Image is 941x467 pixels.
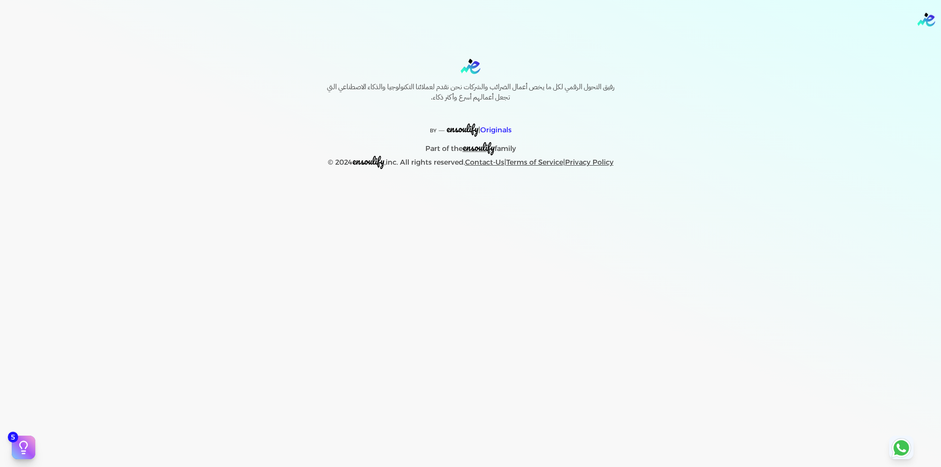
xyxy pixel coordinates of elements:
button: 5 [12,436,35,459]
a: ensoulify [463,144,495,153]
a: Privacy Policy [565,158,614,167]
img: logo [461,59,480,74]
span: ensoulify [463,140,495,155]
a: Terms of Service [506,158,563,167]
span: 5 [8,432,18,442]
h6: رفيق التحول الرقمي لكل ما يخص أعمال الضرائب والشركات نحن نقدم لعملائنا التكنولوجيا والذكاء الاصطن... [306,82,635,103]
span: BY [430,127,437,134]
img: logo [917,13,935,26]
sup: __ [439,125,445,131]
span: ensoulify [352,153,384,169]
p: © 2024 ,inc. All rights reserved. | | [306,155,635,169]
p: Part of the family [306,137,635,155]
p: | [306,111,635,137]
span: ensoulify [446,121,478,136]
span: Originals [480,125,512,134]
a: Contact-Us [465,158,504,167]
